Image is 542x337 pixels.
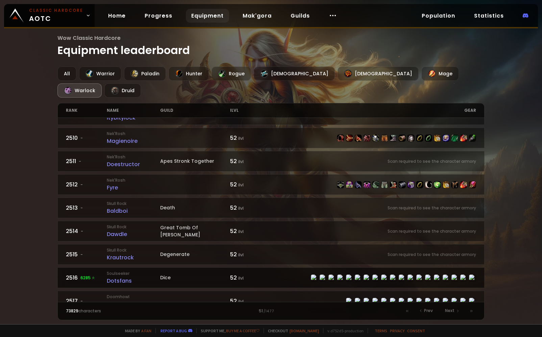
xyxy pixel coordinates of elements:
[139,9,178,23] a: Progress
[66,157,107,165] div: 2511
[388,205,476,211] small: Scan required to see the character armory
[107,160,160,168] div: Doestructor
[57,83,102,98] div: Warlock
[237,9,277,23] a: Mak'gora
[79,158,81,164] span: -
[160,204,230,211] div: Death
[160,103,230,118] div: guild
[364,181,370,188] img: item-10762
[107,183,160,192] div: Fyre
[346,181,353,188] img: item-7722
[230,180,271,189] div: 52
[57,34,485,42] span: Wow Classic Hardcore
[443,181,449,188] img: item-2820
[103,9,131,23] a: Home
[169,308,374,314] div: 51
[346,135,353,141] img: item-9641
[160,224,230,238] div: Great Tomb Of [PERSON_NAME]
[337,181,344,188] img: item-10219
[355,135,362,141] img: item-14112
[323,328,364,333] span: v. d752d5 - production
[66,204,107,212] div: 2513
[230,204,271,212] div: 52
[196,328,260,333] span: Support me,
[104,83,141,98] div: Druid
[66,308,169,314] div: characters
[416,9,461,23] a: Population
[372,181,379,188] img: item-14465
[107,277,160,285] div: Dotsfans
[107,177,160,183] small: Nek'Rosh
[161,328,187,333] a: Report a bug
[421,67,459,81] div: Mage
[141,328,151,333] a: a fan
[107,300,160,308] div: Seex
[80,275,95,281] span: 6285
[169,67,209,81] div: Hunter
[424,308,433,314] span: Prev
[460,181,467,188] img: item-20536
[238,182,244,188] small: ilvl
[57,291,485,311] a: 2517-DoomhowlSeex52 ilvlitem-7520item-12023item-7435item-7430item-9945item-9911item-4047item-7525...
[390,328,404,333] a: Privacy
[107,253,160,262] div: Krautrock
[381,135,388,141] img: item-14107
[381,181,388,188] img: item-10101
[29,7,83,24] span: AOTC
[80,252,83,258] span: -
[66,103,107,118] div: rank
[80,298,83,304] span: -
[107,294,160,300] small: Doomhowl
[57,151,485,172] a: 2511-Nek'RoshDoestructorApes Stronk Together52 ilvlScan required to see the character armory
[230,103,271,118] div: ilvl
[160,158,230,165] div: Apes Stronk Together
[66,250,107,259] div: 2515
[238,252,244,258] small: ilvl
[434,181,441,188] img: item-10455
[66,227,107,235] div: 2514
[107,230,160,238] div: Dawdle
[57,221,485,241] a: 2514-Skull RockDawdleGreat Tomb Of [PERSON_NAME]52 ilvlScan required to see the character armory
[338,67,419,81] div: [DEMOGRAPHIC_DATA]
[388,252,476,258] small: Scan required to see the character armory
[408,135,414,141] img: item-16705
[469,181,476,188] img: item-15282
[445,308,454,314] span: Next
[285,9,315,23] a: Guilds
[107,201,160,207] small: Skull Rock
[355,181,362,188] img: item-14278
[434,135,441,141] img: item-2820
[57,67,76,81] div: All
[80,182,83,188] span: -
[238,159,244,164] small: ilvl
[57,267,485,288] a: 25166285 SoulseekerDotsfansDice52 ilvlitem-9470item-17707item-13013item-2575item-14136item-16702i...
[364,135,370,141] img: item-14106
[121,328,151,333] span: Made by
[451,135,458,141] img: item-19121
[238,229,244,234] small: ilvl
[230,134,271,142] div: 52
[107,270,160,277] small: Soulseeker
[460,135,467,141] img: item-20536
[107,131,160,137] small: Nek'Rosh
[81,228,83,234] span: -
[29,7,83,14] small: Classic Hardcore
[264,309,274,314] small: / 1477
[390,181,397,188] img: item-10211
[107,224,160,230] small: Skull Rock
[469,135,476,141] img: item-19118
[399,135,405,141] img: item-16703
[4,4,95,27] a: Classic HardcoreAOTC
[238,205,244,211] small: ilvl
[212,67,251,81] div: Rogue
[264,328,319,333] span: Checkout
[160,251,230,258] div: Degenerate
[226,328,260,333] a: Buy me a coffee
[407,328,425,333] a: Consent
[124,67,166,81] div: Paladin
[66,308,78,314] span: 73829
[160,274,230,281] div: Dice
[230,297,271,305] div: 52
[337,135,344,141] img: item-14111
[425,181,432,188] img: item-15702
